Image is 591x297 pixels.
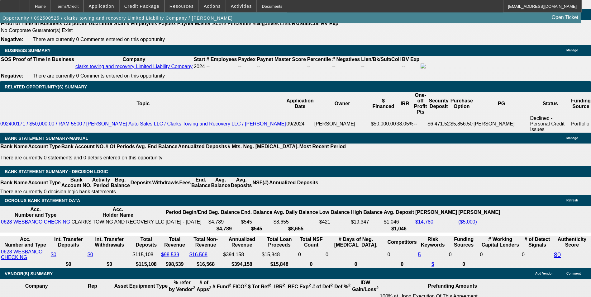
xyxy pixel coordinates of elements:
span: Activities [231,4,252,9]
td: CLARKS TOWING AND RECOVERY LLC [71,219,164,225]
td: -- [414,115,427,133]
span: BUSINESS SUMMARY [5,48,50,53]
th: $ Financed [370,92,396,115]
th: Beg. Balance [208,206,240,218]
td: -- [238,63,256,70]
th: $545 [241,226,273,232]
th: Security Deposit [427,92,450,115]
b: BV Exp [321,21,338,26]
th: Int. Transfer Deposits [50,236,87,248]
sup: 2 [348,283,350,287]
th: Low Balance [319,206,350,218]
th: Acc. Number and Type [1,236,50,248]
th: Bank Account NO. [61,144,105,150]
th: Authenticity Score [554,236,590,248]
b: Lien/Bk/Suit/Coll [280,21,320,26]
b: Def % [334,284,350,289]
th: Account Type [28,144,61,150]
sup: 2 [376,285,379,290]
span: Application [88,4,114,9]
td: Portfolio [571,115,591,133]
th: [PERSON_NAME] [458,206,500,218]
a: 80 [554,251,561,258]
button: Actions [199,0,226,12]
a: $16,568 [189,252,207,257]
td: $1,046 [384,219,414,225]
th: Avg. End Balance [135,144,178,150]
button: Application [84,0,119,12]
th: Avg. Deposit [384,206,414,218]
th: Avg. Balance [211,177,230,189]
th: # Working Capital Lenders [480,236,521,248]
th: Withdrawls [152,177,179,189]
td: $115,108 [132,249,160,261]
th: Competitors [387,236,417,248]
th: Total Revenue [161,236,188,248]
th: Activity Period [92,177,111,189]
th: Total Deposits [132,236,160,248]
th: Account Type [28,177,61,189]
b: #Negatives [253,21,279,26]
th: $15,848 [261,261,297,267]
th: # of Detect Signals [522,236,553,248]
td: $50,000.00 [370,115,396,133]
span: Opportunity / 092500525 / clarks towing and recovery Limited Liability Company / [PERSON_NAME] [2,16,233,21]
a: 0628 WESBANCO CHECKING [1,249,42,260]
span: RELATED OPPORTUNITY(S) SUMMARY [5,84,87,89]
a: $14,780 [415,219,433,224]
th: Owner [314,92,371,115]
span: VENDOR(S) SUMMARY [5,271,53,276]
th: End. Balance [191,177,211,189]
b: # Employees [207,57,237,62]
sup: 2 [229,283,231,287]
sup: 2 [244,283,246,287]
th: End. Balance [241,206,273,218]
th: Funding Sources [449,236,479,248]
span: OCROLUS BANK STATEMENT DATA [5,198,80,203]
b: Asset Equipment Type [114,283,168,289]
b: Rep [88,283,97,289]
th: SOS [1,56,12,63]
td: [PERSON_NAME] [314,115,371,133]
div: -- [257,64,306,69]
th: Fees [179,177,191,189]
th: [PERSON_NAME] [415,206,457,218]
td: $5,856.50 [450,115,473,133]
b: BFC Exp [288,284,311,289]
span: BANK STATEMENT SUMMARY-MANUAL [5,136,88,141]
th: Period Begin/End [165,206,207,218]
span: -- [207,64,210,69]
td: $15,848 [261,249,297,261]
span: Actions [204,4,221,9]
span: 0 [480,252,483,257]
th: Int. Transfer Withdrawals [87,236,132,248]
b: Percentile [307,57,331,62]
th: Annualized Deposits [178,144,227,150]
th: $115,108 [132,261,160,267]
th: Beg. Balance [110,177,130,189]
img: facebook-icon.png [421,64,426,68]
th: 0 [449,261,479,267]
td: -- [402,63,420,70]
td: $19,347 [350,219,383,225]
a: Open Ticket [549,12,581,23]
span: Comment [566,272,581,275]
td: $421 [319,219,350,225]
b: $ Tot Ref [248,284,271,289]
th: Annualized Deposits [269,177,318,189]
b: Percentile [227,21,251,26]
span: Manage [566,49,578,52]
sup: 2 [209,285,211,290]
span: Manage [566,136,578,140]
th: Status [530,92,571,115]
td: 0 [449,249,479,261]
td: -- [361,63,401,70]
th: # Of Periods [105,144,135,150]
a: ($5,000) [458,219,477,224]
th: IRR [396,92,414,115]
b: # Negatives [332,57,360,62]
span: Add Vendor [535,272,553,275]
td: 0 [325,249,387,261]
a: 5 [418,252,421,257]
b: Paydex [238,57,255,62]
